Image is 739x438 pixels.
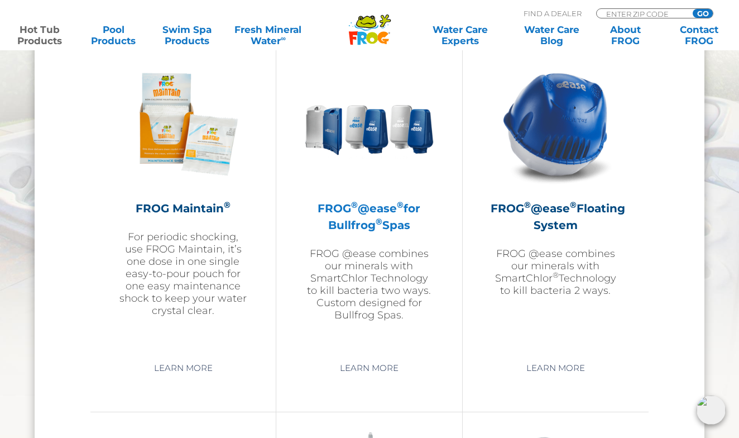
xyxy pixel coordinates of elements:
[491,200,621,234] h2: FROG @ease Floating System
[491,247,621,297] p: FROG @ease combines our minerals with SmartChlor Technology to kill bacteria 2 ways.
[491,59,620,189] img: hot-tub-product-atease-system-300x300.png
[524,8,582,18] p: Find A Dealer
[351,199,358,210] sup: ®
[523,24,580,46] a: Water CareBlog
[670,24,728,46] a: ContactFROG
[304,59,434,350] a: FROG®@ease®for Bullfrog®SpasFROG @ease combines our minerals with SmartChlor Technology to kill b...
[232,24,304,46] a: Fresh MineralWater∞
[304,247,434,321] p: FROG @ease combines our minerals with SmartChlor Technology to kill bacteria two ways. Custom des...
[414,24,507,46] a: Water CareExperts
[524,199,531,210] sup: ®
[224,199,231,210] sup: ®
[11,24,69,46] a: Hot TubProducts
[304,200,434,234] h2: FROG @ease for Bullfrog Spas
[118,59,248,189] img: Frog_Maintain_Hero-2-v2-300x300.png
[118,59,248,350] a: FROG Maintain®For periodic shocking, use FROG Maintain, it’s one dose in one single easy-to-pour ...
[553,270,559,279] sup: ®
[570,199,577,210] sup: ®
[118,231,248,317] p: For periodic shocking, use FROG Maintain, it’s one dose in one single easy-to-pour pouch for one ...
[514,358,598,378] a: Learn More
[281,34,286,42] sup: ∞
[605,9,680,18] input: Zip Code Form
[85,24,142,46] a: PoolProducts
[376,216,382,227] sup: ®
[327,358,411,378] a: Learn More
[597,24,654,46] a: AboutFROG
[697,396,726,425] img: openIcon
[397,199,404,210] sup: ®
[118,200,248,217] h2: FROG Maintain
[141,358,225,378] a: Learn More
[693,9,713,18] input: GO
[304,59,434,189] img: bullfrog-product-hero-300x300.png
[491,59,621,350] a: FROG®@ease®Floating SystemFROG @ease combines our minerals with SmartChlor®Technology to kill bac...
[159,24,216,46] a: Swim SpaProducts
